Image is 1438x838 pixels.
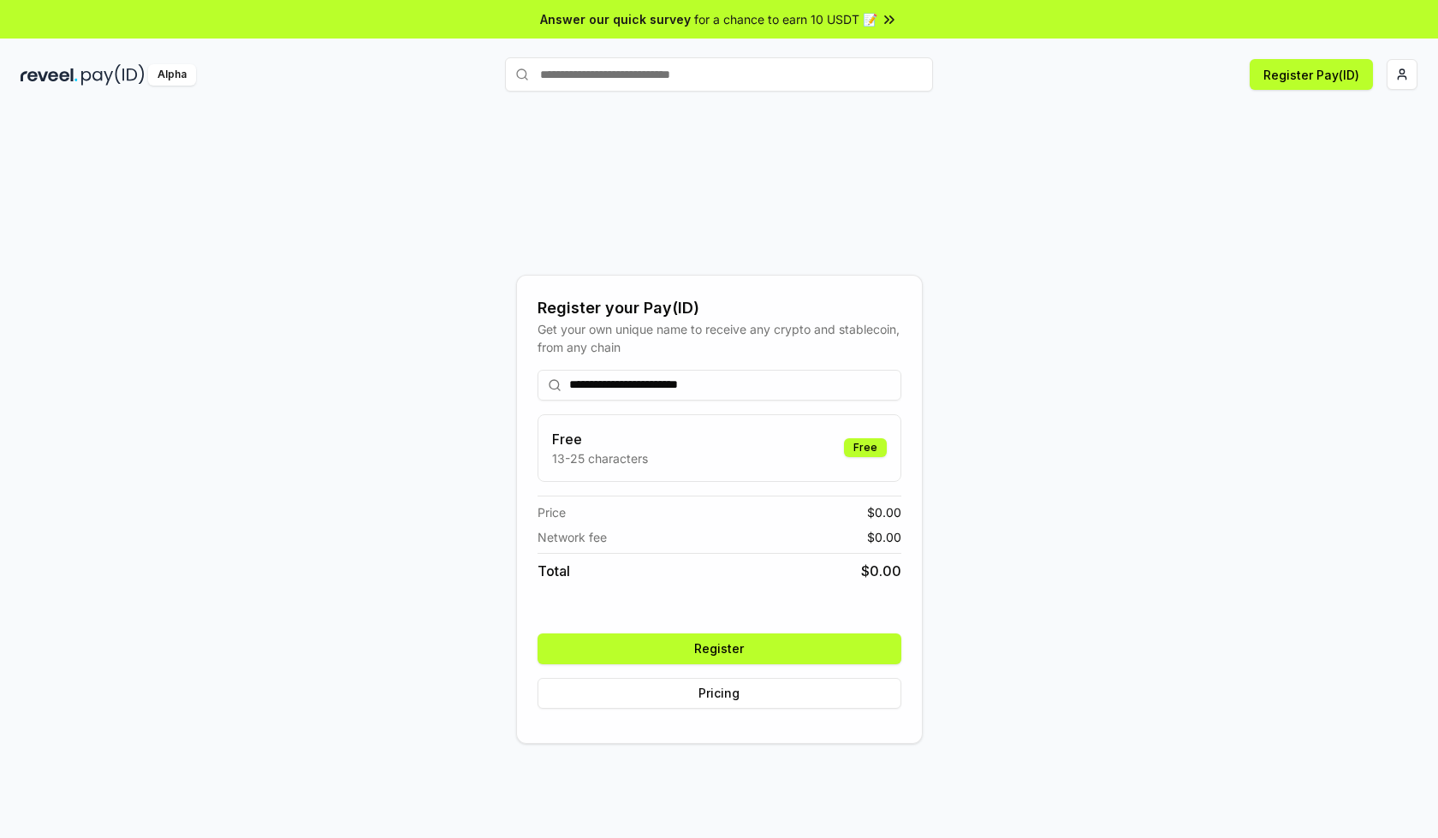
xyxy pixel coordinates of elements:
p: 13-25 characters [552,449,648,467]
span: $ 0.00 [867,503,901,521]
img: reveel_dark [21,64,78,86]
div: Free [844,438,887,457]
h3: Free [552,429,648,449]
img: pay_id [81,64,145,86]
div: Register your Pay(ID) [538,296,901,320]
span: Network fee [538,528,607,546]
button: Register Pay(ID) [1250,59,1373,90]
div: Alpha [148,64,196,86]
span: Answer our quick survey [540,10,691,28]
button: Register [538,633,901,664]
span: Total [538,561,570,581]
button: Pricing [538,678,901,709]
span: $ 0.00 [867,528,901,546]
span: for a chance to earn 10 USDT 📝 [694,10,877,28]
div: Get your own unique name to receive any crypto and stablecoin, from any chain [538,320,901,356]
span: $ 0.00 [861,561,901,581]
span: Price [538,503,566,521]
